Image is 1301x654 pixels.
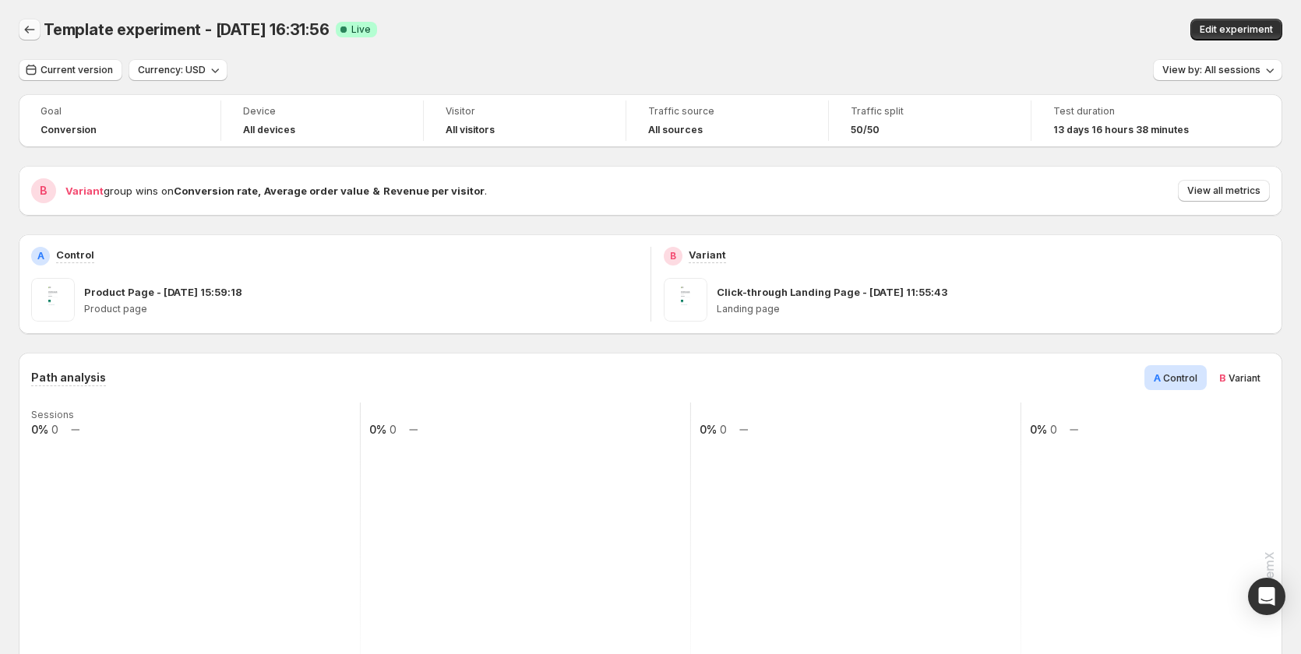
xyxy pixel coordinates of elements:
button: Current version [19,59,122,81]
p: Variant [689,247,726,262]
button: Edit experiment [1190,19,1282,40]
text: 0% [700,423,717,436]
span: B [1219,371,1226,384]
span: Control [1163,372,1197,384]
span: Live [351,23,371,36]
h2: A [37,250,44,262]
button: View by: All sessions [1153,59,1282,81]
p: Product page [84,303,638,315]
text: 0% [1030,423,1047,436]
span: group wins on . [65,185,487,197]
h4: All sources [648,124,703,136]
span: Edit experiment [1200,23,1273,36]
text: 0 [390,423,397,436]
text: 0 [51,423,58,436]
span: Current version [41,64,113,76]
text: 0% [31,423,48,436]
button: Back [19,19,41,40]
a: Test duration13 days 16 hours 38 minutes [1053,104,1212,138]
span: Visitor [446,105,604,118]
img: Click-through Landing Page - May 2, 11:55:43 [664,278,707,322]
span: Traffic split [851,105,1009,118]
a: Traffic split50/50 [851,104,1009,138]
img: Product Page - Sep 25, 15:59:18 [31,278,75,322]
span: Variant [1229,372,1260,384]
p: Control [56,247,94,262]
h4: All devices [243,124,295,136]
span: Conversion [41,124,97,136]
strong: & [372,185,380,197]
p: Product Page - [DATE] 15:59:18 [84,284,242,300]
span: A [1154,371,1161,384]
button: Currency: USD [129,59,227,81]
h3: Path analysis [31,370,106,385]
span: 13 days 16 hours 38 minutes [1053,124,1189,136]
text: 0% [369,423,386,436]
h2: B [670,250,676,262]
p: Landing page [717,303,1271,315]
span: Goal [41,105,199,118]
span: Test duration [1053,105,1212,118]
span: 50/50 [851,124,880,136]
strong: Average order value [264,185,369,197]
text: 0 [720,423,727,436]
strong: Revenue per visitor [383,185,485,197]
a: DeviceAll devices [243,104,401,138]
text: 0 [1050,423,1057,436]
a: VisitorAll visitors [446,104,604,138]
a: GoalConversion [41,104,199,138]
span: View by: All sessions [1162,64,1260,76]
span: Device [243,105,401,118]
h4: All visitors [446,124,495,136]
span: Template experiment - [DATE] 16:31:56 [44,20,330,39]
span: View all metrics [1187,185,1260,197]
span: Traffic source [648,105,806,118]
button: View all metrics [1178,180,1270,202]
a: Traffic sourceAll sources [648,104,806,138]
div: Open Intercom Messenger [1248,578,1285,615]
p: Click-through Landing Page - [DATE] 11:55:43 [717,284,947,300]
span: Currency: USD [138,64,206,76]
strong: , [258,185,261,197]
text: Sessions [31,409,74,420]
strong: Conversion rate [174,185,258,197]
h2: B [40,183,48,199]
span: Variant [65,185,104,197]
